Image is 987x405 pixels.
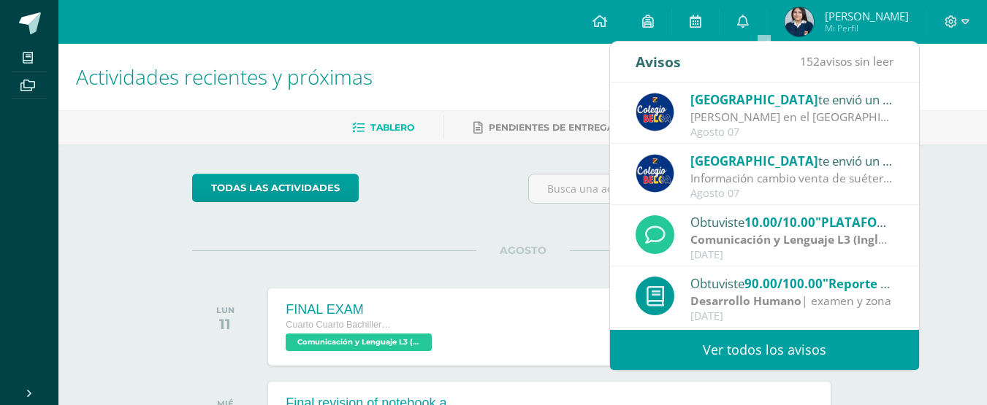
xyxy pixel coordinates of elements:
[690,231,904,247] strong: Comunicación y Lenguaje L3 (Inglés) 4
[690,188,893,200] div: Agosto 07
[286,333,432,351] span: Comunicación y Lenguaje L3 (Inglés) 4 'A'
[216,305,235,315] div: LUN
[216,315,235,333] div: 11
[636,154,674,193] img: 919ad801bb7643f6f997765cf4083301.png
[690,293,893,309] div: | examen y zona
[690,212,893,231] div: Obtuviste en
[690,170,893,187] div: Información cambio venta de suéter y chaleco del Colegio - Tejidos Piemont -: Estimados Padres de...
[744,275,823,292] span: 90.00/100.00
[690,151,893,170] div: te envió un aviso
[352,116,414,139] a: Tablero
[286,302,435,317] div: FINAL EXAM
[690,109,893,126] div: Abuelitos Heladeros en el Colegio Belga.: Estimados padres y madres de familia: Les saludamos cor...
[690,310,893,323] div: [DATE]
[785,7,814,36] img: 0f9b40ae5c489d2e36c357e6727de999.png
[825,9,909,23] span: [PERSON_NAME]
[690,90,893,109] div: te envió un aviso
[825,22,909,34] span: Mi Perfil
[690,293,801,309] strong: Desarrollo Humano
[636,42,681,82] div: Avisos
[690,153,818,169] span: [GEOGRAPHIC_DATA]
[636,93,674,131] img: 919ad801bb7643f6f997765cf4083301.png
[476,244,570,257] span: AGOSTO
[744,214,815,231] span: 10.00/10.00
[473,116,614,139] a: Pendientes de entrega
[815,214,902,231] span: "PLATAFORM"
[529,174,853,203] input: Busca una actividad próxima aquí...
[800,53,893,69] span: avisos sin leer
[489,122,614,133] span: Pendientes de entrega
[690,249,893,261] div: [DATE]
[370,122,414,133] span: Tablero
[690,91,818,108] span: [GEOGRAPHIC_DATA]
[610,330,919,370] a: Ver todos los avisos
[76,63,373,90] span: Actividades recientes y próximas
[690,231,893,248] div: | zona
[286,320,395,330] span: Cuarto Cuarto Bachillerato en Ciencias y Letras
[690,126,893,139] div: Agosto 07
[192,174,359,202] a: todas las Actividades
[800,53,820,69] span: 152
[690,274,893,293] div: Obtuviste en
